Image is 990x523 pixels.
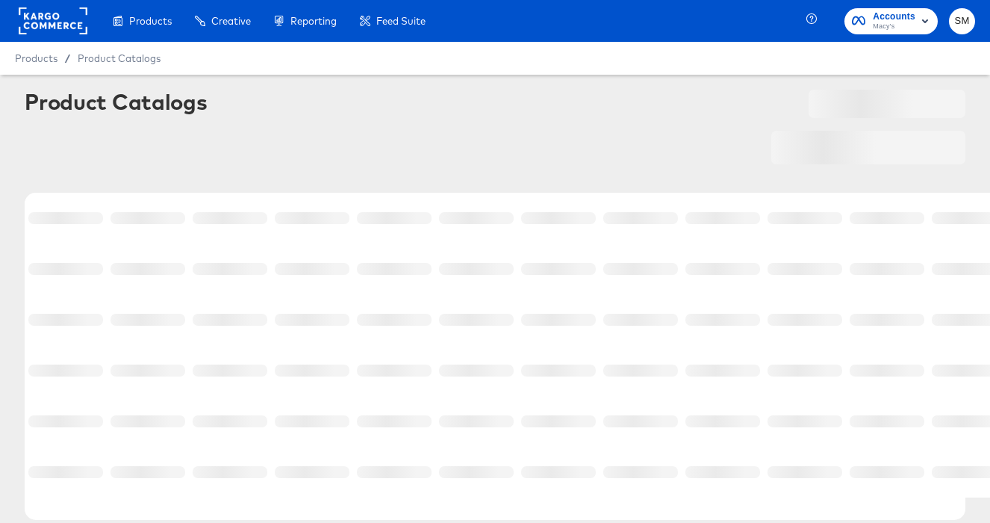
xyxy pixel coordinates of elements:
span: Products [129,15,172,27]
button: AccountsMacy's [844,8,938,34]
span: Products [15,52,57,64]
span: / [57,52,78,64]
span: Reporting [290,15,337,27]
span: Macy's [873,21,915,33]
span: Creative [211,15,251,27]
div: Product Catalogs [25,90,207,114]
span: Feed Suite [376,15,426,27]
span: Accounts [873,9,915,25]
button: SM [949,8,975,34]
a: Product Catalogs [78,52,161,64]
span: SM [955,13,969,30]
